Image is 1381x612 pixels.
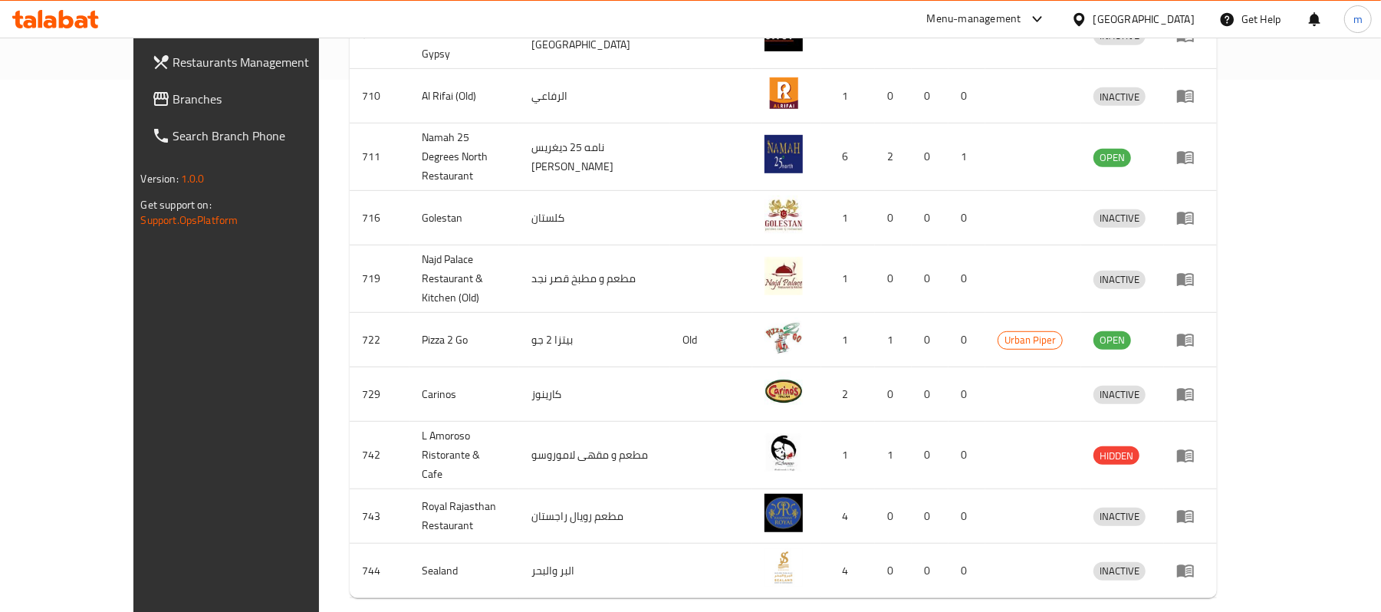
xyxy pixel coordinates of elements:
[1093,562,1146,581] div: INACTIVE
[519,422,670,489] td: مطعم و مقهى لاموروسو
[1093,149,1131,167] div: OPEN
[1093,209,1146,227] span: INACTIVE
[409,313,519,367] td: Pizza 2 Go
[821,191,875,245] td: 1
[409,489,519,544] td: Royal Rajasthan Restaurant
[1093,331,1131,349] span: OPEN
[1176,446,1205,465] div: Menu
[764,257,803,295] img: Najd Palace Restaurant & Kitchen (Old)
[875,422,912,489] td: 1
[912,191,949,245] td: 0
[949,367,985,422] td: 0
[949,69,985,123] td: 0
[519,367,670,422] td: كارينوز
[350,489,409,544] td: 743
[141,169,179,189] span: Version:
[350,544,409,598] td: 744
[350,245,409,313] td: 719
[821,245,875,313] td: 1
[409,191,519,245] td: Golestan
[519,191,670,245] td: كلستان
[350,191,409,245] td: 716
[949,191,985,245] td: 0
[949,422,985,489] td: 0
[1093,447,1139,465] span: HIDDEN
[1093,271,1146,288] span: INACTIVE
[912,123,949,191] td: 0
[350,69,409,123] td: 710
[912,69,949,123] td: 0
[764,196,803,234] img: Golestan
[350,313,409,367] td: 722
[670,313,752,367] td: Old
[1093,271,1146,289] div: INACTIVE
[821,544,875,598] td: 4
[949,489,985,544] td: 0
[821,422,875,489] td: 1
[1176,148,1205,166] div: Menu
[1176,331,1205,349] div: Menu
[1093,386,1146,404] div: INACTIVE
[140,117,364,154] a: Search Branch Phone
[1176,385,1205,403] div: Menu
[173,53,352,71] span: Restaurants Management
[875,245,912,313] td: 0
[875,313,912,367] td: 1
[821,69,875,123] td: 1
[927,10,1021,28] div: Menu-management
[1176,270,1205,288] div: Menu
[519,313,670,367] td: بيتزا 2 جو
[1176,209,1205,227] div: Menu
[998,331,1062,349] span: Urban Piper
[949,544,985,598] td: 0
[1176,561,1205,580] div: Menu
[1176,87,1205,105] div: Menu
[912,544,949,598] td: 0
[1093,386,1146,403] span: INACTIVE
[519,544,670,598] td: البر والبحر
[764,318,803,356] img: Pizza 2 Go
[1353,11,1363,28] span: m
[1093,209,1146,228] div: INACTIVE
[821,123,875,191] td: 6
[912,313,949,367] td: 0
[409,69,519,123] td: Al Rifai (Old)
[912,489,949,544] td: 0
[350,123,409,191] td: 711
[1093,11,1195,28] div: [GEOGRAPHIC_DATA]
[140,81,364,117] a: Branches
[1093,149,1131,166] span: OPEN
[1093,88,1146,106] span: INACTIVE
[764,74,803,112] img: Al Rifai (Old)
[875,191,912,245] td: 0
[1093,446,1139,465] div: HIDDEN
[912,422,949,489] td: 0
[519,69,670,123] td: الرفاعي
[409,367,519,422] td: Carinos
[821,367,875,422] td: 2
[821,313,875,367] td: 1
[173,90,352,108] span: Branches
[350,422,409,489] td: 742
[519,245,670,313] td: مطعم و مطبخ قصر نجد
[1176,507,1205,525] div: Menu
[764,548,803,587] img: Sealand
[875,69,912,123] td: 0
[764,494,803,532] img: Royal Rajasthan Restaurant
[764,433,803,472] img: L Amoroso Ristorante & Cafe
[1093,508,1146,526] div: INACTIVE
[409,245,519,313] td: Najd Palace Restaurant & Kitchen (Old)
[409,422,519,489] td: L Amoroso Ristorante & Cafe
[1093,508,1146,525] span: INACTIVE
[821,489,875,544] td: 4
[949,245,985,313] td: 0
[764,135,803,173] img: Namah 25 Degrees North Restaurant
[141,195,212,215] span: Get support on:
[141,210,238,230] a: Support.OpsPlatform
[764,372,803,410] img: Carinos
[519,489,670,544] td: مطعم رويال راجستان
[875,123,912,191] td: 2
[173,127,352,145] span: Search Branch Phone
[181,169,205,189] span: 1.0.0
[875,367,912,422] td: 0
